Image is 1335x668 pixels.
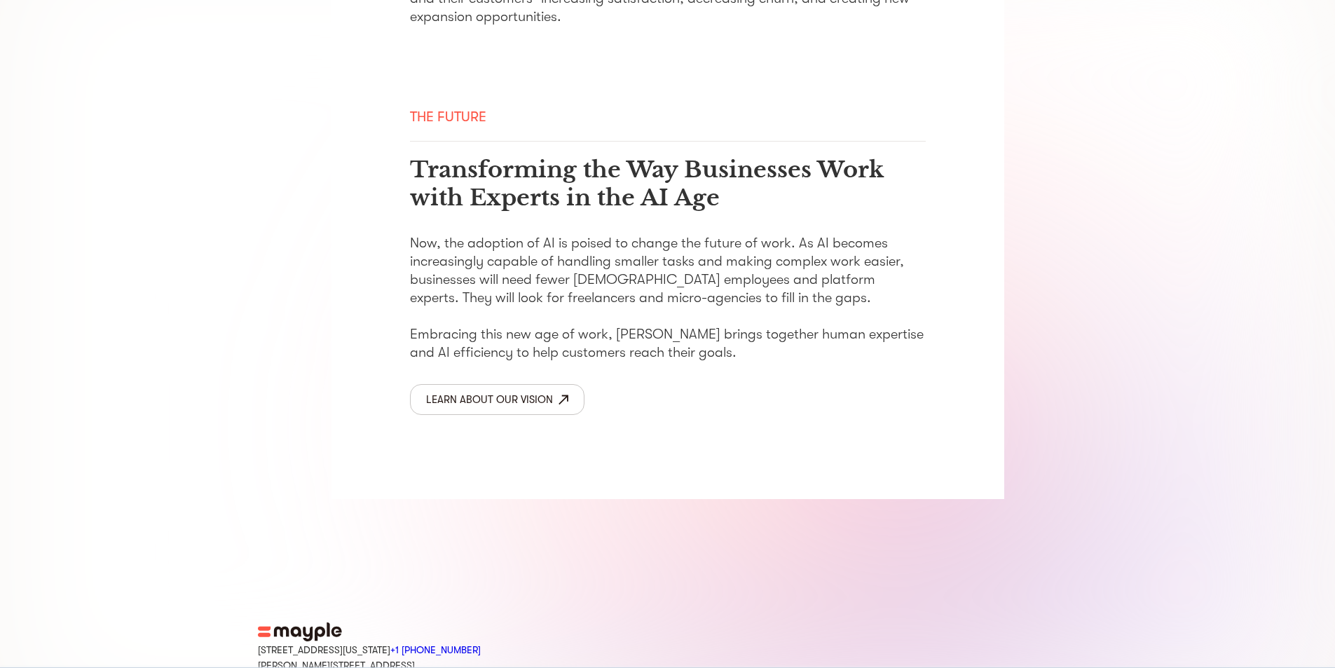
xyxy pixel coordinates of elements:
div: The Future [410,110,926,124]
p: Now, the adoption of AI is poised to change the future of work. As AI becomes increasingly capabl... [410,234,926,362]
a: Call Mayple [390,644,481,655]
h3: Transforming the Way Businesses Work with Experts in the AI Age [410,156,926,212]
div: Learn about our vision [426,390,553,409]
img: mayple-logo [258,622,342,641]
a: Learn about our vision [410,384,584,415]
